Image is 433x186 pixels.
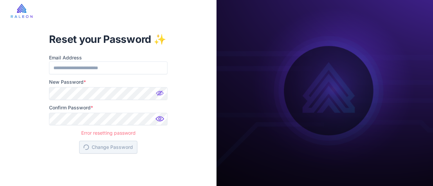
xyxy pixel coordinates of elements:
label: New Password [49,78,168,86]
div: Error resetting password [49,127,168,137]
label: Email Address [49,54,168,61]
button: Change Password [79,141,137,154]
img: Password hidden [154,114,167,128]
h1: Reset your Password ✨ [49,32,168,46]
label: Confirm Password [49,104,168,111]
img: Password hidden [154,88,167,102]
img: raleon-logo-whitebg.9aac0268.jpg [11,4,32,18]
